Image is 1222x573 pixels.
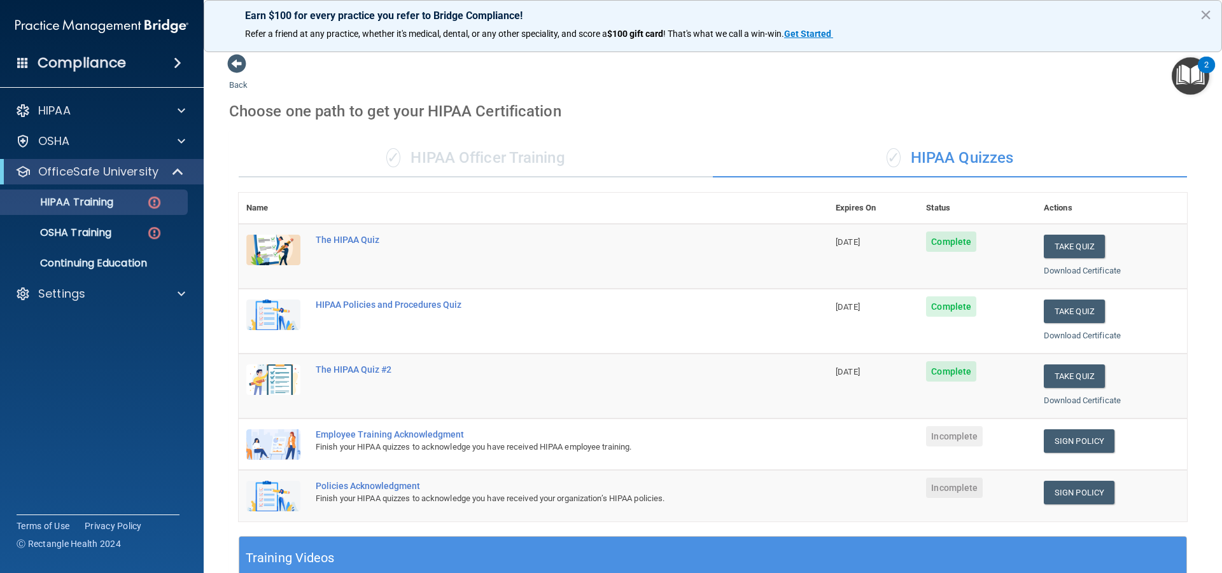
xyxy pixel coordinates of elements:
img: danger-circle.6113f641.png [146,195,162,211]
span: Complete [926,361,976,382]
th: Name [239,193,308,224]
button: Open Resource Center, 2 new notifications [1172,57,1209,95]
a: OfficeSafe University [15,164,185,179]
span: [DATE] [836,237,860,247]
div: Finish your HIPAA quizzes to acknowledge you have received your organization’s HIPAA policies. [316,491,764,506]
span: Complete [926,231,976,252]
div: Finish your HIPAA quizzes to acknowledge you have received HIPAA employee training. [316,439,764,455]
p: OfficeSafe University [38,164,158,179]
a: HIPAA [15,103,185,118]
div: 2 [1204,65,1209,81]
div: Policies Acknowledgment [316,481,764,491]
div: Employee Training Acknowledgment [316,429,764,439]
button: Take Quiz [1044,235,1105,258]
span: Incomplete [926,426,983,446]
div: The HIPAA Quiz #2 [316,364,764,375]
a: Download Certificate [1044,266,1121,275]
span: ! That's what we call a win-win. [663,29,784,39]
a: Download Certificate [1044,331,1121,340]
img: danger-circle.6113f641.png [146,225,162,241]
div: The HIPAA Quiz [316,235,764,245]
span: [DATE] [836,302,860,312]
a: Terms of Use [17,520,69,532]
a: Privacy Policy [85,520,142,532]
p: HIPAA Training [8,196,113,209]
a: Back [229,65,248,90]
span: ✓ [887,148,901,167]
span: Ⓒ Rectangle Health 2024 [17,537,121,550]
div: HIPAA Policies and Procedures Quiz [316,300,764,310]
p: OSHA Training [8,226,111,239]
th: Actions [1036,193,1187,224]
span: Incomplete [926,478,983,498]
h4: Compliance [38,54,126,72]
strong: Get Started [784,29,831,39]
div: HIPAA Quizzes [713,139,1187,177]
p: Earn $100 for every practice you refer to Bridge Compliance! [245,10,1181,22]
a: OSHA [15,134,185,149]
iframe: Drift Widget Chat Controller [1002,483,1207,534]
button: Take Quiz [1044,300,1105,323]
strong: $100 gift card [607,29,663,39]
button: Take Quiz [1044,364,1105,388]
a: Settings [15,286,185,301]
th: Status [918,193,1036,224]
p: HIPAA [38,103,71,118]
p: Continuing Education [8,257,182,270]
a: Sign Policy [1044,429,1114,453]
a: Get Started [784,29,833,39]
button: Close [1200,4,1212,25]
a: Sign Policy [1044,481,1114,504]
img: PMB logo [15,13,188,39]
h5: Training Videos [246,547,335,569]
p: Settings [38,286,85,301]
div: HIPAA Officer Training [239,139,713,177]
p: OSHA [38,134,70,149]
span: Refer a friend at any practice, whether it's medical, dental, or any other speciality, and score a [245,29,607,39]
th: Expires On [828,193,918,224]
span: ✓ [386,148,400,167]
div: Choose one path to get your HIPAA Certification [229,93,1197,130]
span: Complete [926,296,976,317]
a: Download Certificate [1044,396,1121,405]
span: [DATE] [836,367,860,376]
